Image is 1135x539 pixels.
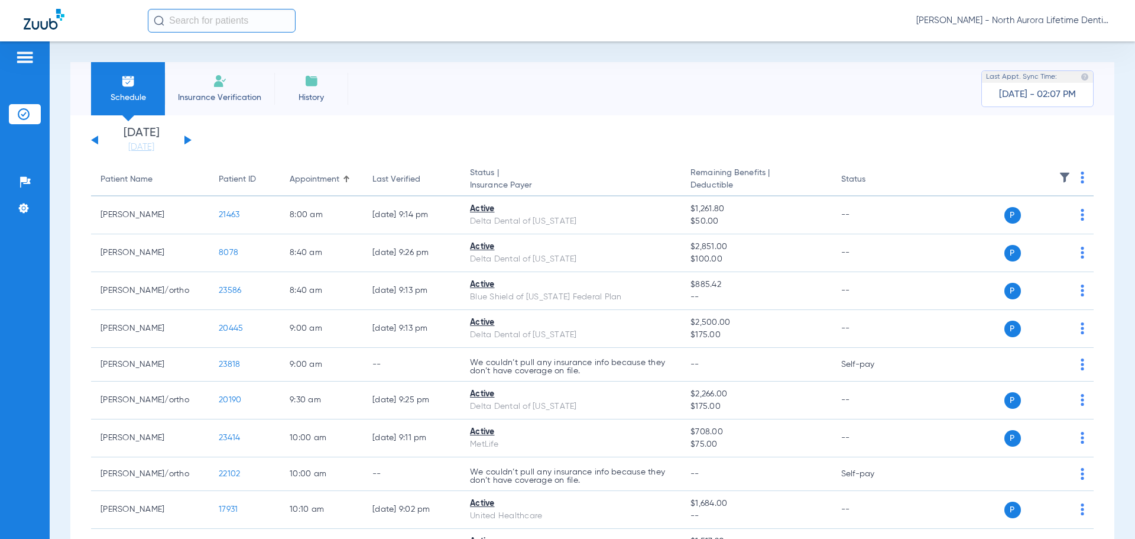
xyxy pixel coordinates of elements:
span: History [283,92,339,104]
div: Active [470,426,672,438]
img: History [304,74,319,88]
td: [PERSON_NAME]/ortho [91,272,209,310]
span: $175.00 [690,401,822,413]
a: [DATE] [106,141,177,153]
td: -- [363,457,461,491]
td: [DATE] 9:11 PM [363,419,461,457]
td: Self-pay [832,457,912,491]
div: Delta Dental of [US_STATE] [470,215,672,228]
td: -- [832,196,912,234]
img: Search Icon [154,15,164,26]
td: 10:00 AM [280,419,363,457]
td: [PERSON_NAME] [91,348,209,382]
td: [DATE] 9:25 PM [363,382,461,419]
span: 23818 [219,360,240,369]
img: Manual Insurance Verification [213,74,227,88]
div: Delta Dental of [US_STATE] [470,401,672,413]
td: [PERSON_NAME] [91,419,209,457]
span: P [1004,283,1021,299]
span: P [1004,207,1021,224]
span: -- [690,291,822,304]
td: [DATE] 9:02 PM [363,491,461,529]
li: [DATE] [106,127,177,153]
div: Active [470,241,672,253]
div: Appointment [290,173,339,186]
td: 8:40 AM [280,272,363,310]
div: Blue Shield of [US_STATE] Federal Plan [470,291,672,304]
img: group-dot-blue.svg [1081,247,1084,259]
span: $708.00 [690,426,822,438]
div: Active [470,317,672,329]
input: Search for patients [148,9,296,33]
img: hamburger-icon [15,50,34,64]
span: P [1004,430,1021,447]
th: Remaining Benefits | [681,163,831,196]
div: Appointment [290,173,354,186]
td: [DATE] 9:13 PM [363,272,461,310]
img: group-dot-blue.svg [1081,432,1084,444]
div: MetLife [470,438,672,451]
span: $100.00 [690,253,822,266]
img: filter.svg [1059,172,1071,183]
span: $50.00 [690,215,822,228]
td: [PERSON_NAME] [91,310,209,348]
td: 10:10 AM [280,491,363,529]
img: Schedule [121,74,135,88]
img: group-dot-blue.svg [1081,504,1084,515]
span: -- [690,360,699,369]
td: [PERSON_NAME] [91,196,209,234]
div: Active [470,498,672,510]
td: -- [832,382,912,419]
img: group-dot-blue.svg [1081,172,1084,183]
span: 23586 [219,286,241,295]
div: Patient ID [219,173,256,186]
span: P [1004,392,1021,409]
span: $175.00 [690,329,822,341]
td: -- [832,491,912,529]
span: 8078 [219,248,238,257]
span: $2,500.00 [690,317,822,329]
td: -- [832,310,912,348]
span: 23414 [219,434,240,442]
img: last sync help info [1081,73,1089,81]
span: Insurance Payer [470,179,672,192]
td: -- [832,419,912,457]
span: $1,261.80 [690,203,822,215]
img: Zuub Logo [24,9,64,30]
img: group-dot-blue.svg [1081,209,1084,221]
p: We couldn’t pull any insurance info because they don’t have coverage on file. [470,468,672,485]
td: 9:00 AM [280,310,363,348]
td: Self-pay [832,348,912,382]
div: Last Verified [372,173,420,186]
img: group-dot-blue.svg [1081,468,1084,480]
span: Insurance Verification [174,92,265,104]
div: Active [470,203,672,215]
td: [PERSON_NAME] [91,491,209,529]
td: 9:30 AM [280,382,363,419]
div: Active [470,279,672,291]
img: group-dot-blue.svg [1081,359,1084,370]
img: group-dot-blue.svg [1081,394,1084,406]
span: P [1004,245,1021,262]
img: group-dot-blue.svg [1081,285,1084,296]
span: Schedule [100,92,156,104]
span: $75.00 [690,438,822,451]
div: United Healthcare [470,510,672,522]
td: [DATE] 9:14 PM [363,196,461,234]
td: [DATE] 9:13 PM [363,310,461,348]
span: $1,684.00 [690,498,822,510]
th: Status | [461,163,681,196]
td: -- [832,234,912,272]
th: Status [832,163,912,196]
span: 21463 [219,211,239,219]
div: Last Verified [372,173,451,186]
td: [PERSON_NAME]/ortho [91,457,209,491]
td: 8:00 AM [280,196,363,234]
div: Delta Dental of [US_STATE] [470,253,672,266]
td: -- [363,348,461,382]
td: [DATE] 9:26 PM [363,234,461,272]
p: We couldn’t pull any insurance info because they don’t have coverage on file. [470,359,672,375]
span: $2,266.00 [690,388,822,401]
span: 20190 [219,396,241,404]
span: 22102 [219,470,240,478]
